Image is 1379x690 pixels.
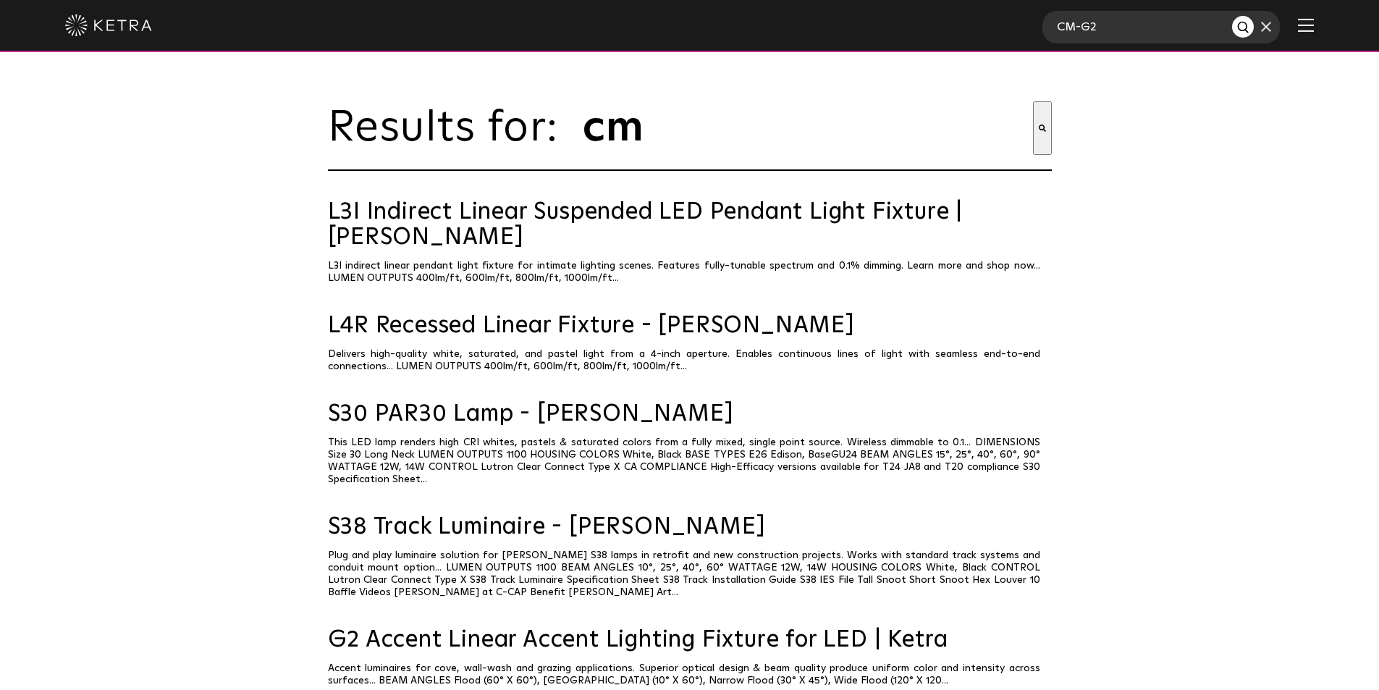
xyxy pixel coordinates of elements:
span: Results for: [328,106,574,150]
p: Plug and play luminaire solution for [PERSON_NAME] S38 lamps in retrofit and new construction pro... [328,550,1052,599]
img: ketra-logo-2019-white [65,14,152,36]
img: Hamburger%20Nav.svg [1298,18,1314,32]
a: L4R Recessed Linear Fixture - [PERSON_NAME] [328,314,1052,339]
a: S30 PAR30 Lamp - [PERSON_NAME] [328,402,1052,427]
img: search button [1236,20,1252,35]
p: This LED lamp renders high CRI whites, pastels & saturated colors from a fully mixed, single poin... [328,437,1052,486]
button: Search [1033,101,1052,155]
button: Search [1232,16,1254,38]
a: S38 Track Luminaire - [PERSON_NAME] [328,515,1052,540]
p: Accent luminaires for cove, wall-wash and grazing applications. Superior optical design & beam qu... [328,662,1052,687]
p: L3I indirect linear pendant light fixture for intimate lighting scenes. Features fully-tunable sp... [328,260,1052,285]
input: This is a search field with an auto-suggest feature attached. [581,101,1033,155]
a: G2 Accent Linear Accent Lighting Fixture for LED | Ketra [328,628,1052,653]
a: L3I Indirect Linear Suspended LED Pendant Light Fixture | [PERSON_NAME] [328,200,1052,251]
p: Delivers high-quality white, saturated, and pastel light from a 4-inch aperture. Enables continuo... [328,348,1052,373]
img: close search form [1261,22,1271,32]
